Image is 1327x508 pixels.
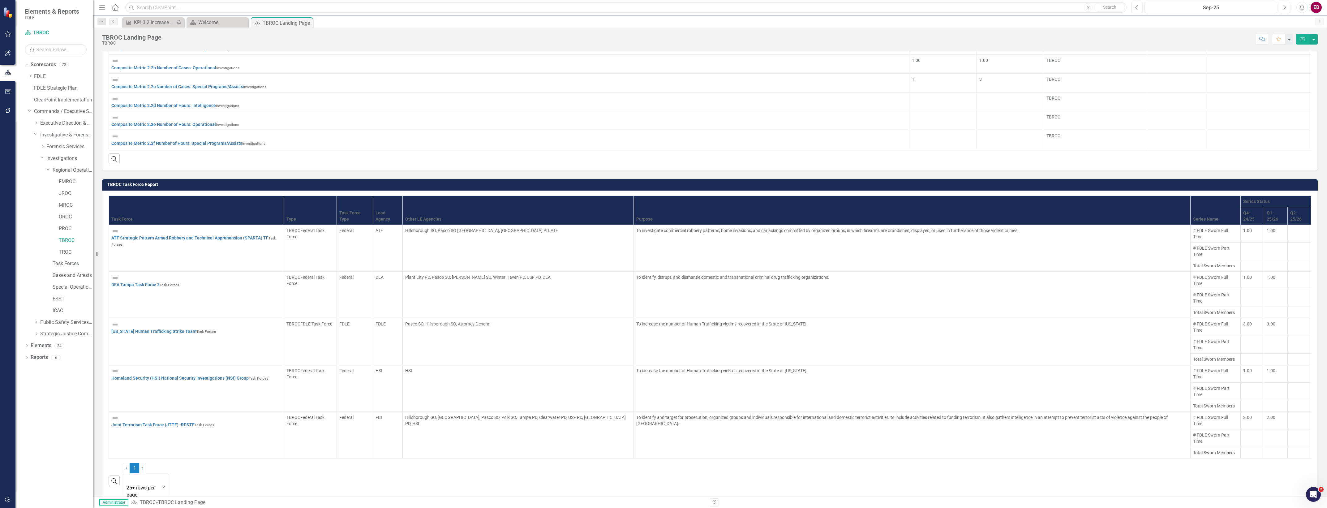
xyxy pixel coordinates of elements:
a: Forensic Services [46,143,93,150]
a: OROC [59,213,93,221]
span: 1 [912,77,914,82]
td: Double-Click to Edit [337,365,373,411]
a: Composite Metric 2.2c Number of Cases: Special Programs/Assists [111,84,243,89]
div: KPI 3.2 Increase the number of specialized High-Liability Training courses per year to internal a... [134,19,175,26]
td: Double-Click to Edit [284,225,337,271]
td: Double-Click to Edit [284,365,337,411]
td: Double-Click to Edit [1241,429,1264,447]
a: Composite Metric 2.2f Number of Hours: Special Programs/Assists [111,141,242,146]
input: Search Below... [25,44,87,55]
a: TROC [59,249,93,256]
span: 1.00 [1243,228,1252,233]
td: Double-Click to Edit [1241,382,1264,400]
td: Double-Click to Edit [1148,55,1206,74]
a: ClearPoint Implementation [34,97,93,104]
td: Double-Click to Edit [1241,242,1264,260]
a: Strategic Justice Command [40,330,93,338]
img: Not Defined [111,414,119,422]
span: Task Forces [195,423,214,427]
td: Double-Click to Edit [1191,318,1241,336]
td: Double-Click to Edit [1288,365,1311,382]
td: Double-Click to Edit [1288,242,1311,260]
img: ClearPoint Strategy [3,7,14,18]
a: KPI 3.2 Increase the number of specialized High-Liability Training courses per year to internal a... [124,19,175,26]
td: Double-Click to Edit [1206,130,1311,149]
a: ESST [53,295,93,303]
span: 3 [979,77,982,82]
div: TBROC Landing Page [102,34,161,41]
img: Not Defined [111,95,119,102]
div: Q2-25/26 [1290,210,1308,222]
a: Elements [31,342,51,349]
span: Federal [339,415,354,420]
span: 2.00 [1267,415,1275,420]
td: Double-Click to Edit [909,130,977,149]
span: Investigations [216,123,239,127]
span: # FDLE Sworn Full Time [1193,415,1228,426]
button: Sep-25 [1144,2,1277,13]
span: To identify, disrupt, and dismantle domestic and transnational criminal drug trafficking organiza... [636,275,829,280]
td: Double-Click to Edit [977,111,1044,130]
div: 25+ rows per page [127,484,155,499]
td: Double-Click to Edit [977,130,1044,149]
span: Task Forces [249,376,268,381]
span: # FDLE Sworn Part Time [1193,386,1230,397]
td: Double-Click to Edit [1206,74,1311,93]
td: Double-Click to Edit [1241,289,1264,307]
img: Not Defined [111,133,119,140]
img: Not Defined [111,274,119,282]
a: [US_STATE] Human Trafficking Strike Team [111,329,196,334]
td: Double-Click to Edit [1264,336,1288,353]
div: Task Force Type [339,210,370,222]
td: Double-Click to Edit [633,411,1190,458]
span: TBROC [1046,96,1060,101]
a: ATF Strategic Pattern Armed Robbery and Technical Apprehension (SPARTA) TF [111,235,268,240]
td: Double-Click to Edit Right Click for Context Menu [109,130,909,149]
span: Hillsborough SO, Pasco SO [GEOGRAPHIC_DATA], [GEOGRAPHIC_DATA] PD, ATF [405,228,558,233]
a: Task Forces [53,260,93,267]
div: Lead Agency [376,210,400,222]
span: Federal Task Force [286,415,324,426]
img: Not Defined [111,57,119,65]
td: Double-Click to Edit [1241,225,1264,242]
td: Double-Click to Edit [1206,93,1311,111]
div: TBROC Landing Page [263,19,311,27]
td: Double-Click to Edit [1288,429,1311,447]
a: Investigative & Forensic Services Command [40,131,93,139]
a: ICAC [53,307,93,314]
td: Double-Click to Edit [1264,411,1288,429]
td: Double-Click to Edit [1044,93,1148,111]
span: 1.00 [1267,228,1275,233]
span: TBROC [1046,133,1060,138]
td: Double-Click to Edit [1044,130,1148,149]
a: Investigations [46,155,93,162]
span: DEA [376,275,384,280]
span: 1.00 [1243,275,1252,280]
a: Composite Metric 2.2d Number of Hours: Intelligence [111,103,216,108]
td: Double-Click to Edit [1191,225,1241,242]
td: Double-Click to Edit [977,93,1044,111]
a: TBROC [25,29,87,37]
a: Joint Terrorism Task Force (JTTF) -RDSTF [111,422,195,427]
span: Pasco SO, Hillsborough SO, Attorney General [405,321,490,326]
td: Double-Click to Edit [337,271,373,318]
span: Elements & Reports [25,8,79,15]
td: Double-Click to Edit Right Click for Context Menu [109,411,284,458]
td: Double-Click to Edit [373,271,402,318]
span: Task Forces [196,329,216,334]
a: DEA Tampa Task Force 2 [111,282,160,287]
td: Double-Click to Edit [1044,55,1148,74]
td: Double-Click to Edit [1264,225,1288,242]
td: Double-Click to Edit [977,74,1044,93]
div: Q4-24/25 [1243,210,1261,222]
span: 1.00 [1267,368,1275,373]
span: 1.00 [1267,275,1275,280]
div: Other LE Agencies [405,216,631,222]
iframe: Intercom live chat [1306,487,1321,502]
span: 1.00 [979,58,988,63]
td: Double-Click to Edit [1241,411,1264,429]
input: Search ClearPoint... [125,2,1127,13]
td: Double-Click to Edit [402,411,633,458]
td: Double-Click to Edit [1288,411,1311,429]
img: Not Defined [111,227,119,235]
